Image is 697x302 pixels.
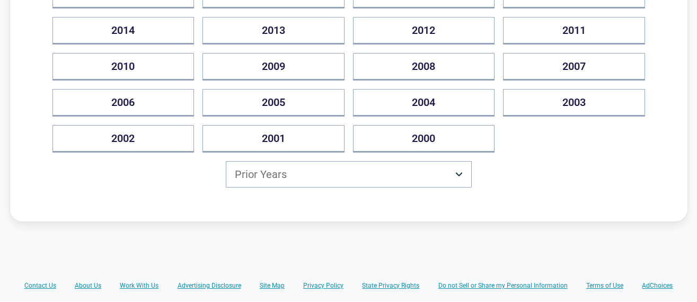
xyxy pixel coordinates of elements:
[75,281,101,290] a: About Us
[353,125,495,153] button: 2000
[503,17,645,45] button: 2011
[362,281,419,290] a: State Privacy Rights
[353,17,495,45] button: 2012
[260,281,285,290] a: Site Map
[503,89,645,117] button: 2003
[503,53,645,81] button: 2007
[52,53,195,81] button: 2010
[52,89,195,117] button: 2006
[586,281,623,290] a: Terms of Use
[178,281,241,290] a: Advertising Disclosure
[202,17,345,45] button: 2013
[303,281,343,290] a: Privacy Policy
[24,281,56,290] a: Contact Us
[353,89,495,117] button: 2004
[202,125,345,153] button: 2001
[438,281,568,290] a: Do not Sell or Share my Personal Information
[353,53,495,81] button: 2008
[642,281,673,290] a: AdChoices
[120,281,158,290] a: Work With Us
[202,89,345,117] button: 2005
[202,53,345,81] button: 2009
[52,125,195,153] button: 2002
[226,161,472,188] button: Prior Years
[52,17,195,45] button: 2014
